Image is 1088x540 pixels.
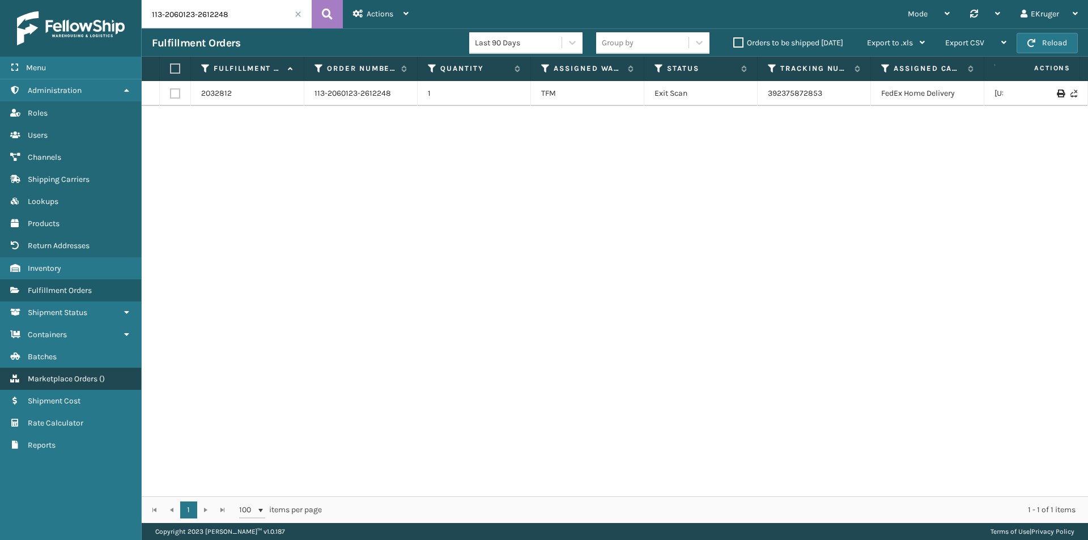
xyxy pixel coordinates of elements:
[367,9,393,19] span: Actions
[908,9,928,19] span: Mode
[327,63,396,74] label: Order Number
[338,504,1076,516] div: 1 - 1 of 1 items
[28,108,48,118] span: Roles
[180,501,197,518] a: 1
[998,59,1077,78] span: Actions
[26,63,46,73] span: Menu
[28,418,83,428] span: Rate Calculator
[28,152,61,162] span: Channels
[667,63,736,74] label: Status
[1017,33,1078,53] button: Reload
[28,130,48,140] span: Users
[28,374,97,384] span: Marketplace Orders
[418,81,531,106] td: 1
[17,11,125,45] img: logo
[780,63,849,74] label: Tracking Number
[28,396,80,406] span: Shipment Cost
[1070,90,1077,97] i: Never Shipped
[28,219,59,228] span: Products
[871,81,984,106] td: FedEx Home Delivery
[531,81,644,106] td: TFM
[768,88,822,98] a: 392375872853
[28,286,92,295] span: Fulfillment Orders
[440,63,509,74] label: Quantity
[314,88,391,99] a: 113-2060123-2612248
[28,440,56,450] span: Reports
[239,504,256,516] span: 100
[945,38,984,48] span: Export CSV
[155,523,285,540] p: Copyright 2023 [PERSON_NAME]™ v 1.0.187
[867,38,913,48] span: Export to .xls
[28,352,57,362] span: Batches
[28,330,67,339] span: Containers
[991,528,1030,535] a: Terms of Use
[214,63,282,74] label: Fulfillment Order Id
[28,308,87,317] span: Shipment Status
[28,175,90,184] span: Shipping Carriers
[28,197,58,206] span: Lookups
[644,81,758,106] td: Exit Scan
[28,241,90,250] span: Return Addresses
[1057,90,1064,97] i: Print Label
[99,374,105,384] span: ( )
[201,88,232,99] a: 2032812
[475,37,563,49] div: Last 90 Days
[28,86,82,95] span: Administration
[1031,528,1074,535] a: Privacy Policy
[152,36,240,50] h3: Fulfillment Orders
[554,63,622,74] label: Assigned Warehouse
[894,63,962,74] label: Assigned Carrier Service
[602,37,634,49] div: Group by
[733,38,843,48] label: Orders to be shipped [DATE]
[991,523,1074,540] div: |
[239,501,322,518] span: items per page
[28,263,61,273] span: Inventory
